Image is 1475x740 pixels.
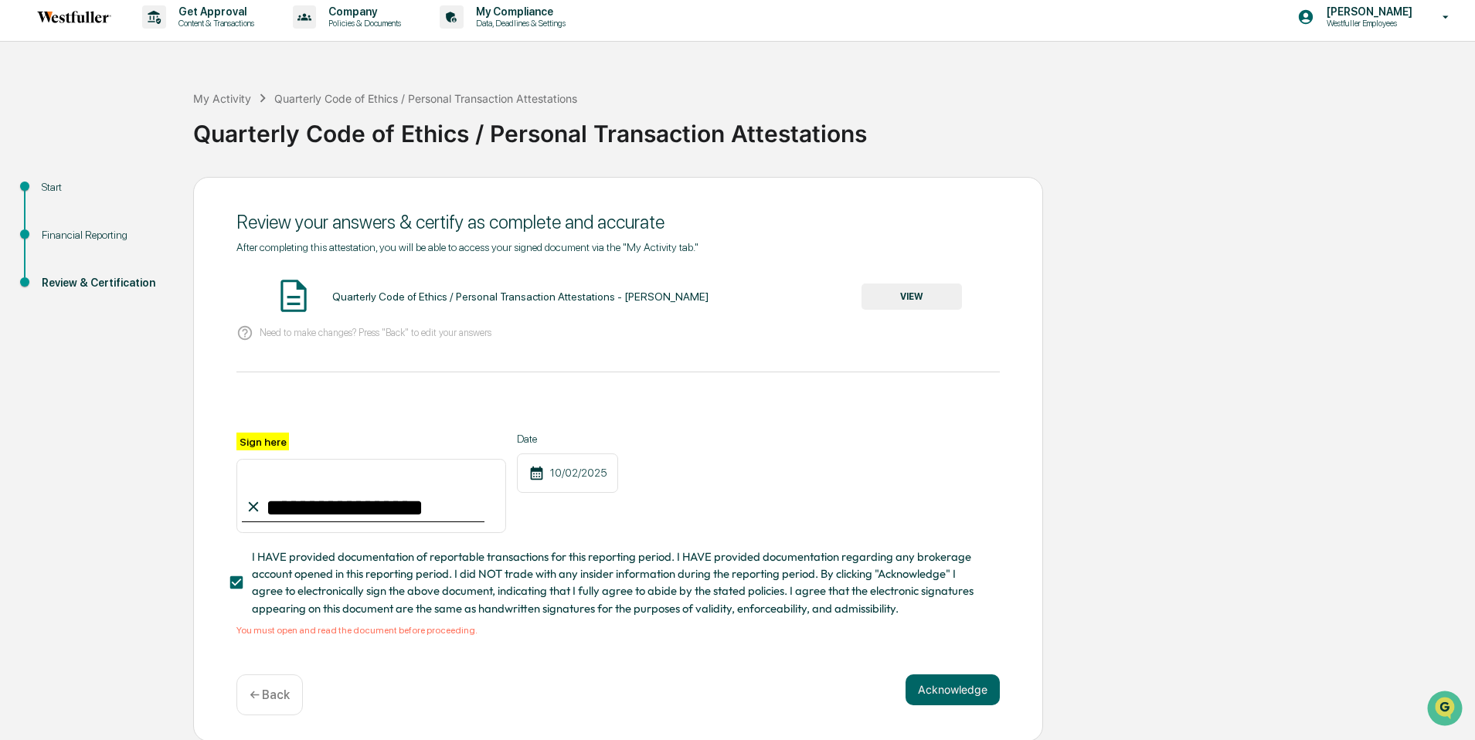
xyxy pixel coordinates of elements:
[109,261,187,273] a: Powered byPylon
[166,5,262,18] p: Get Approval
[112,196,124,209] div: 🗄️
[274,92,577,105] div: Quarterly Code of Ethics / Personal Transaction Attestations
[1314,18,1420,29] p: Westfuller Employees
[37,11,111,23] img: logo
[53,118,253,134] div: Start new chat
[106,188,198,216] a: 🗄️Attestations
[193,92,251,105] div: My Activity
[1426,689,1467,731] iframe: Open customer support
[154,262,187,273] span: Pylon
[15,32,281,57] p: How can we help?
[1314,5,1420,18] p: [PERSON_NAME]
[316,18,409,29] p: Policies & Documents
[236,241,698,253] span: After completing this attestation, you will be able to access your signed document via the "My Ac...
[236,625,1000,636] div: You must open and read the document before proceeding.
[906,674,1000,705] button: Acknowledge
[316,5,409,18] p: Company
[42,275,168,291] div: Review & Certification
[464,5,573,18] p: My Compliance
[464,18,573,29] p: Data, Deadlines & Settings
[9,188,106,216] a: 🖐️Preclearance
[517,453,618,493] div: 10/02/2025
[127,195,192,210] span: Attestations
[862,283,962,310] button: VIEW
[260,327,491,338] p: Need to make changes? Press "Back" to edit your answers
[42,227,168,243] div: Financial Reporting
[53,134,195,146] div: We're available if you need us!
[42,179,168,195] div: Start
[252,548,987,617] span: I HAVE provided documentation of reportable transactions for this reporting period. I HAVE provid...
[332,290,709,303] div: Quarterly Code of Ethics / Personal Transaction Attestations - [PERSON_NAME]
[15,196,28,209] div: 🖐️
[274,277,313,315] img: Document Icon
[236,211,1000,233] div: Review your answers & certify as complete and accurate
[15,226,28,238] div: 🔎
[9,218,104,246] a: 🔎Data Lookup
[193,107,1467,148] div: Quarterly Code of Ethics / Personal Transaction Attestations
[31,195,100,210] span: Preclearance
[166,18,262,29] p: Content & Transactions
[15,118,43,146] img: 1746055101610-c473b297-6a78-478c-a979-82029cc54cd1
[263,123,281,141] button: Start new chat
[250,687,290,702] p: ← Back
[31,224,97,239] span: Data Lookup
[517,433,618,445] label: Date
[236,433,289,450] label: Sign here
